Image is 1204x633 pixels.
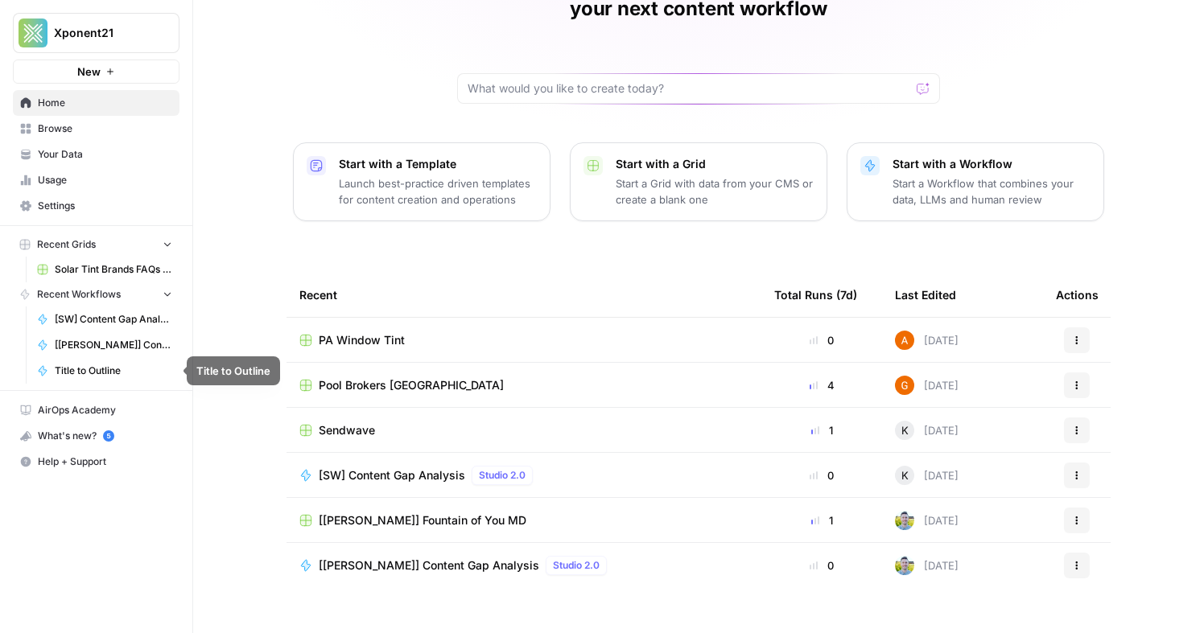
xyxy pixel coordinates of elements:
span: [SW] Content Gap Analysis [55,312,172,327]
button: Start with a TemplateLaunch best-practice driven templates for content creation and operations [293,142,550,221]
div: [DATE] [895,331,959,350]
span: Browse [38,121,172,136]
button: Workspace: Xponent21 [13,13,179,53]
div: 0 [774,557,869,573]
img: Xponent21 Logo [19,18,47,47]
div: [DATE] [895,376,959,395]
p: Start with a Workflow [893,156,1091,172]
button: Start with a GridStart a Grid with data from your CMS or create a blank one [570,142,827,221]
p: Start a Grid with data from your CMS or create a blank one [616,175,814,208]
span: Title to Outline [55,364,172,378]
div: Actions [1056,273,1099,317]
span: Xponent21 [54,25,151,41]
span: Pool Brokers [GEOGRAPHIC_DATA] [319,377,504,393]
span: Studio 2.0 [553,558,600,573]
a: Settings [13,193,179,219]
p: Start with a Template [339,156,537,172]
button: Recent Grids [13,232,179,257]
span: Sendwave [319,422,375,438]
button: What's new? 5 [13,423,179,449]
div: 0 [774,467,869,483]
p: Launch best-practice driven templates for content creation and operations [339,175,537,208]
a: Home [13,90,179,116]
img: 7o9iy2kmmc4gt2vlcbjqaas6vz7k [895,556,914,575]
span: New [77,64,101,80]
span: AirOps Academy [38,403,172,417]
div: [DATE] [895,556,959,575]
img: pwix5m0vnd4oa9kxcotez4co3y0l [895,376,914,395]
button: Help + Support [13,449,179,475]
div: What's new? [14,424,179,448]
span: K [901,467,909,483]
span: [[PERSON_NAME]] Fountain of You MD [319,512,526,528]
div: Recent [299,273,748,317]
span: [SW] Content Gap Analysis [319,467,465,483]
div: [DATE] [895,466,959,485]
span: Settings [38,199,172,213]
div: 1 [774,512,869,528]
div: Last Edited [895,273,956,317]
a: [[PERSON_NAME]] Content Gap AnalysisStudio 2.0 [299,556,748,575]
button: New [13,60,179,84]
a: Usage [13,167,179,193]
span: Recent Workflows [37,287,121,302]
a: Solar Tint Brands FAQs Workflows [30,257,179,282]
span: Your Data [38,147,172,162]
button: Start with a WorkflowStart a Workflow that combines your data, LLMs and human review [847,142,1104,221]
a: Title to Outline [30,358,179,384]
a: [SW] Content Gap AnalysisStudio 2.0 [299,466,748,485]
button: Recent Workflows [13,282,179,306]
a: Sendwave [299,422,748,438]
img: s67a3z058kdpilua9rakyyh8dgy9 [895,331,914,350]
span: Home [38,96,172,110]
span: Recent Grids [37,237,96,252]
text: 5 [106,432,110,440]
p: Start with a Grid [616,156,814,172]
span: Help + Support [38,454,172,469]
a: [[PERSON_NAME]] Content Gap Analysis [30,332,179,358]
a: Pool Brokers [GEOGRAPHIC_DATA] [299,377,748,393]
div: 1 [774,422,869,438]
span: [[PERSON_NAME]] Content Gap Analysis [55,338,172,352]
span: [[PERSON_NAME]] Content Gap Analysis [319,557,539,573]
span: Usage [38,173,172,187]
span: K [901,422,909,438]
a: [[PERSON_NAME]] Fountain of You MD [299,512,748,528]
a: Your Data [13,142,179,167]
span: Studio 2.0 [479,468,526,483]
div: 0 [774,332,869,348]
span: PA Window Tint [319,332,405,348]
a: Browse [13,116,179,142]
img: 7o9iy2kmmc4gt2vlcbjqaas6vz7k [895,511,914,530]
p: Start a Workflow that combines your data, LLMs and human review [893,175,1091,208]
div: [DATE] [895,421,959,440]
a: [SW] Content Gap Analysis [30,306,179,332]
a: AirOps Academy [13,397,179,423]
div: [DATE] [895,511,959,530]
span: Solar Tint Brands FAQs Workflows [55,262,172,277]
div: Total Runs (7d) [774,273,857,317]
div: 4 [774,377,869,393]
input: What would you like to create today? [468,80,910,97]
a: PA Window Tint [299,332,748,348]
a: 5 [103,430,114,442]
